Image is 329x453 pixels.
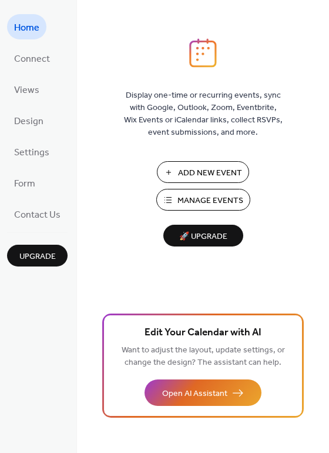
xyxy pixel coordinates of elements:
[7,14,46,39] a: Home
[19,251,56,263] span: Upgrade
[122,342,285,371] span: Want to adjust the layout, update settings, or change the design? The assistant can help.
[145,379,261,406] button: Open AI Assistant
[124,89,283,139] span: Display one-time or recurring events, sync with Google, Outlook, Zoom, Eventbrite, Wix Events or ...
[14,206,61,224] span: Contact Us
[156,189,250,211] button: Manage Events
[14,50,50,68] span: Connect
[7,76,46,102] a: Views
[7,201,68,226] a: Contact Us
[14,144,49,162] span: Settings
[189,38,216,68] img: logo_icon.svg
[162,388,227,400] span: Open AI Assistant
[7,45,57,71] a: Connect
[7,139,56,164] a: Settings
[157,161,249,183] button: Add New Event
[177,195,243,207] span: Manage Events
[14,112,43,131] span: Design
[7,170,42,195] a: Form
[163,225,243,247] button: 🚀 Upgrade
[170,229,236,245] span: 🚀 Upgrade
[145,325,261,341] span: Edit Your Calendar with AI
[14,175,35,193] span: Form
[178,167,242,179] span: Add New Event
[7,108,51,133] a: Design
[14,81,39,99] span: Views
[7,245,68,267] button: Upgrade
[14,19,39,37] span: Home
